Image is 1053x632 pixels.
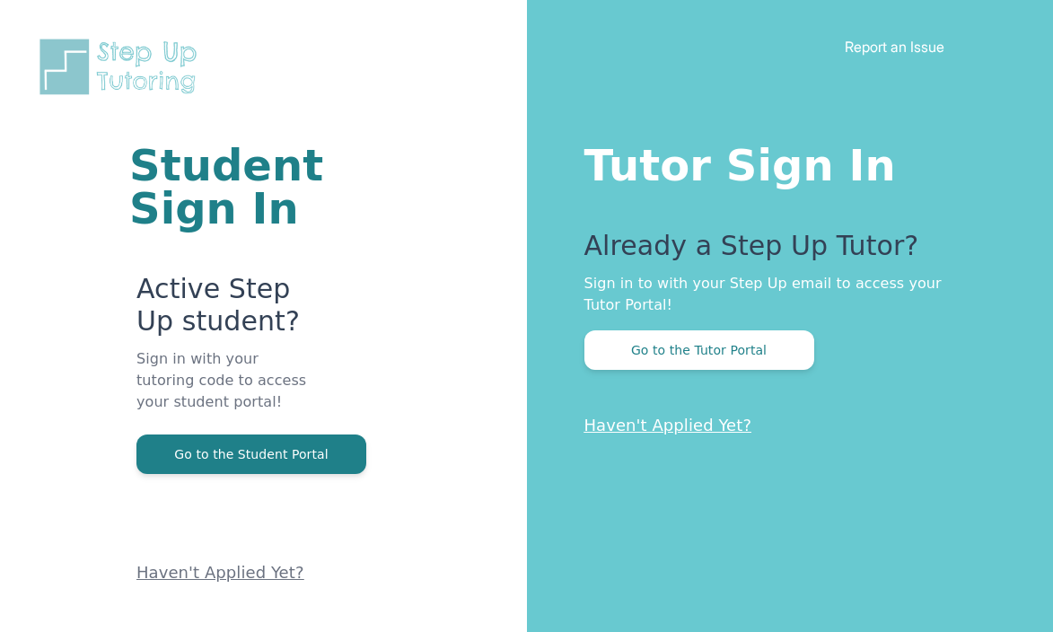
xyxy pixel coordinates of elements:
h1: Student Sign In [129,144,312,230]
a: Go to the Student Portal [136,445,366,462]
a: Haven't Applied Yet? [584,416,752,434]
p: Sign in with your tutoring code to access your student portal! [136,348,312,434]
button: Go to the Student Portal [136,434,366,474]
p: Already a Step Up Tutor? [584,230,982,273]
img: Step Up Tutoring horizontal logo [36,36,208,98]
a: Haven't Applied Yet? [136,563,304,582]
a: Go to the Tutor Portal [584,341,814,358]
button: Go to the Tutor Portal [584,330,814,370]
h1: Tutor Sign In [584,136,982,187]
p: Sign in to with your Step Up email to access your Tutor Portal! [584,273,982,316]
p: Active Step Up student? [136,273,312,348]
a: Report an Issue [845,38,944,56]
